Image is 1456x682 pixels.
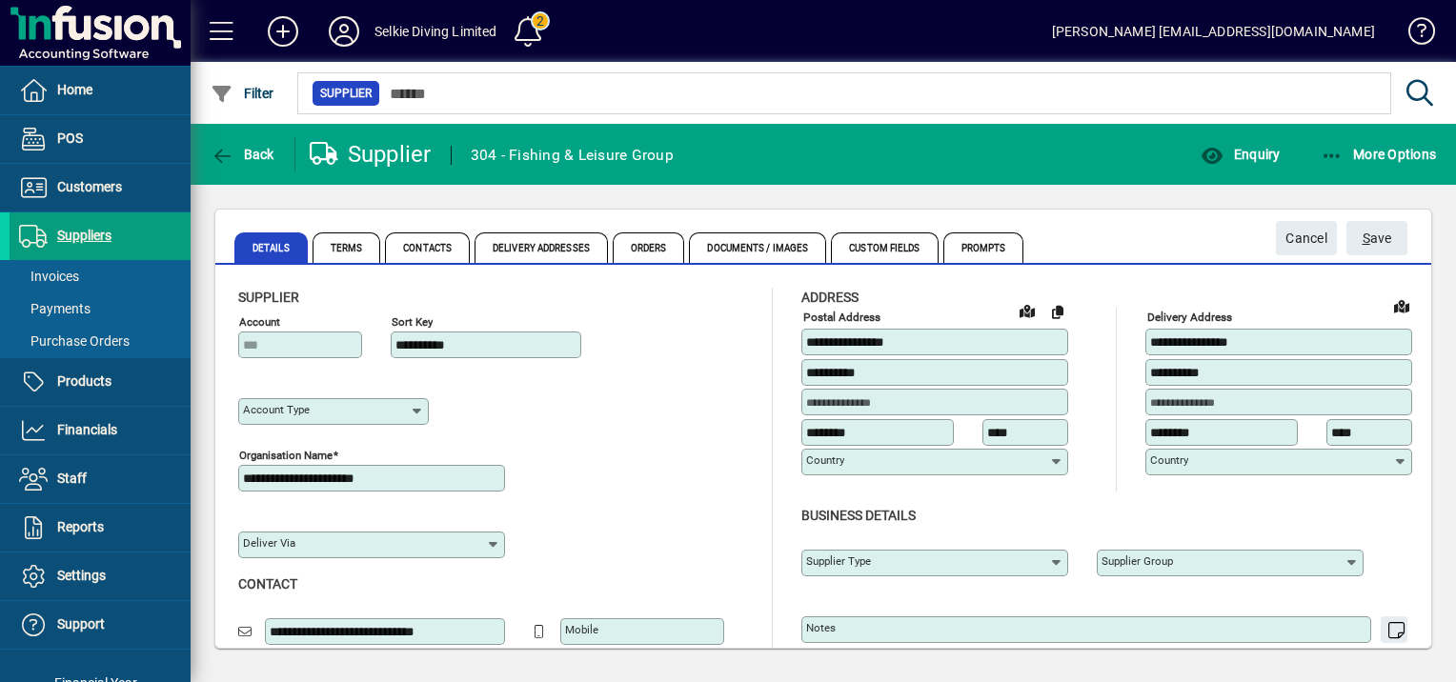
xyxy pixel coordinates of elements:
a: Financials [10,407,191,454]
span: Contact [238,576,297,592]
div: Selkie Diving Limited [374,16,497,47]
span: More Options [1321,147,1437,162]
span: POS [57,130,83,146]
span: Filter [211,86,274,101]
span: Back [211,147,274,162]
mat-label: Sort key [392,315,433,329]
span: Cancel [1285,223,1327,254]
span: Details [234,232,308,263]
span: Supplier [238,290,299,305]
a: Support [10,601,191,649]
span: Enquiry [1201,147,1280,162]
button: Add [253,14,313,49]
a: Knowledge Base [1394,4,1432,66]
span: Address [801,290,859,305]
button: Filter [206,76,279,110]
mat-label: Country [806,453,844,467]
span: Payments [19,301,91,316]
span: ave [1363,223,1392,254]
span: Orders [613,232,685,263]
mat-label: Deliver via [243,536,295,550]
button: Save [1346,221,1407,255]
mat-label: Supplier type [806,554,871,568]
a: View on map [1386,291,1417,321]
div: [PERSON_NAME] [EMAIL_ADDRESS][DOMAIN_NAME] [1052,16,1375,47]
div: 304 - Fishing & Leisure Group [471,140,674,170]
a: Staff [10,455,191,503]
span: S [1363,231,1370,246]
mat-label: Organisation name [239,449,333,462]
span: Business details [801,508,916,523]
mat-label: Supplier group [1102,554,1173,568]
span: Documents / Images [689,232,826,263]
span: Terms [313,232,381,263]
span: Settings [57,568,106,583]
button: Back [206,137,279,171]
span: Delivery Addresses [475,232,608,263]
span: Products [57,373,111,389]
span: Invoices [19,269,79,284]
div: Supplier [310,139,432,170]
app-page-header-button: Back [191,137,295,171]
a: POS [10,115,191,163]
button: Cancel [1276,221,1337,255]
span: Customers [57,179,122,194]
a: Products [10,358,191,406]
button: Enquiry [1196,137,1284,171]
a: Purchase Orders [10,325,191,357]
span: Home [57,82,92,97]
span: Contacts [385,232,470,263]
mat-label: Account Type [243,403,310,416]
span: Reports [57,519,104,534]
span: Custom Fields [831,232,938,263]
a: Invoices [10,260,191,292]
a: View on map [1012,295,1042,326]
a: Settings [10,552,191,600]
mat-hint: Use 'Enter' to start a new line [1247,643,1397,665]
mat-label: Account [239,315,280,329]
button: Profile [313,14,374,49]
mat-label: Notes [806,621,836,634]
span: Financials [57,422,117,437]
span: Prompts [943,232,1024,263]
a: Reports [10,504,191,552]
button: Copy to Delivery address [1042,296,1073,327]
a: Home [10,67,191,114]
a: Payments [10,292,191,325]
span: Staff [57,471,87,486]
span: Support [57,616,105,632]
span: Purchase Orders [19,333,130,349]
mat-label: Country [1150,453,1188,467]
span: Suppliers [57,228,111,243]
button: More Options [1316,137,1442,171]
mat-label: Mobile [565,623,598,636]
span: Supplier [320,84,372,103]
a: Customers [10,164,191,211]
